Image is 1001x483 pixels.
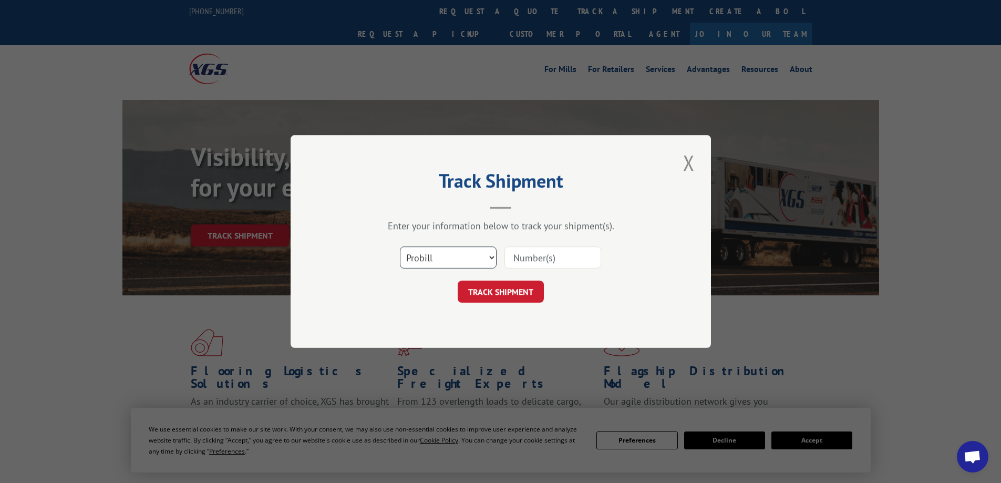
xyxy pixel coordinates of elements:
[957,441,988,472] a: Open chat
[343,173,658,193] h2: Track Shipment
[680,148,698,177] button: Close modal
[504,246,601,269] input: Number(s)
[458,281,544,303] button: TRACK SHIPMENT
[343,220,658,232] div: Enter your information below to track your shipment(s).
